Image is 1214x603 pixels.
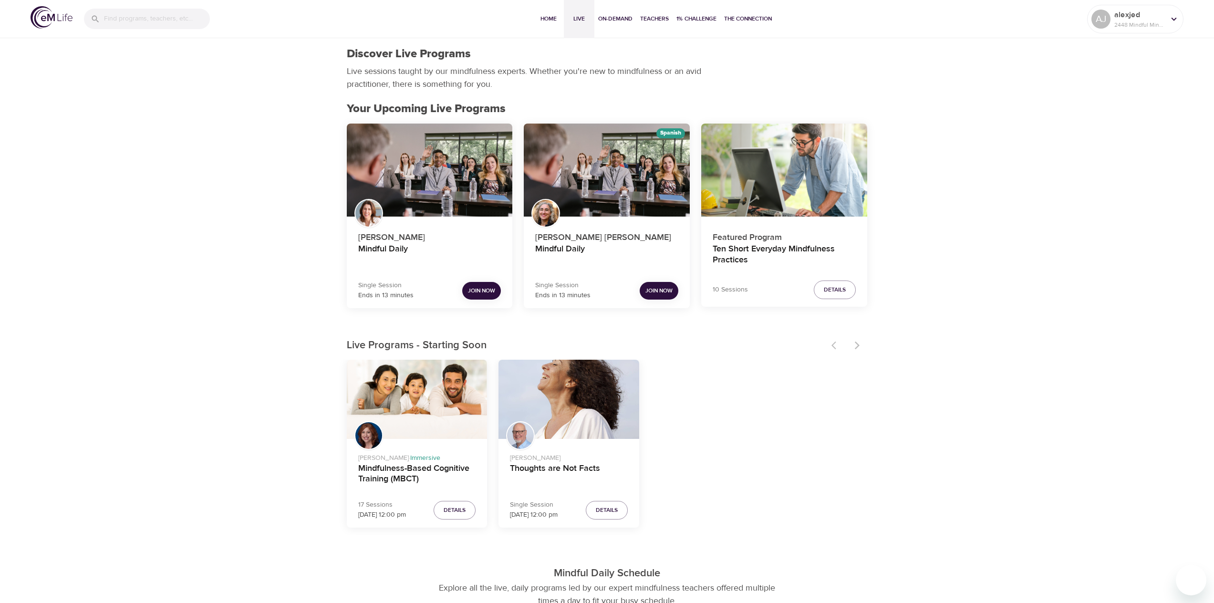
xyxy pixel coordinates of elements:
p: [PERSON_NAME] [PERSON_NAME] [535,227,678,244]
span: Details [444,505,466,515]
h1: Discover Live Programs [347,47,471,61]
input: Find programs, teachers, etc... [104,9,210,29]
p: 2448 Mindful Minutes [1114,21,1165,29]
span: Details [596,505,618,515]
span: Join Now [468,286,495,296]
p: Ends in 13 minutes [535,291,591,301]
button: Ten Short Everyday Mindfulness Practices [701,124,867,217]
button: Details [814,281,856,299]
p: [DATE] 12:00 pm [510,510,558,520]
h4: Mindful Daily [535,244,678,267]
span: Live [568,14,591,24]
h4: Mindful Daily [358,244,501,267]
span: Home [537,14,560,24]
button: Thoughts are Not Facts [498,360,639,439]
p: Single Session [510,500,558,510]
button: Join Now [462,282,501,300]
p: [PERSON_NAME] [358,227,501,244]
span: Immersive [410,454,440,462]
button: Details [586,501,628,520]
span: 1% Challenge [676,14,716,24]
h4: Mindfulness-Based Cognitive Training (MBCT) [358,463,476,486]
p: Ends in 13 minutes [358,291,414,301]
p: alexjed [1114,9,1165,21]
p: Live Programs - Starting Soon [347,338,826,353]
span: Teachers [640,14,669,24]
p: [PERSON_NAME] [510,449,628,463]
p: [PERSON_NAME] · [358,449,476,463]
h2: Your Upcoming Live Programs [347,102,868,116]
div: AJ [1091,10,1110,29]
span: Details [824,285,846,295]
button: Mindful Daily [347,124,513,217]
button: Mindful Daily [524,124,690,217]
p: 17 Sessions [358,500,406,510]
span: The Connection [724,14,772,24]
p: Featured Program [713,227,856,244]
p: Single Session [358,281,414,291]
img: logo [31,6,73,29]
span: On-Demand [598,14,633,24]
iframe: Button to launch messaging window [1176,565,1206,595]
button: Mindfulness-Based Cognitive Training (MBCT) [347,360,488,439]
p: [DATE] 12:00 pm [358,510,406,520]
p: 10 Sessions [713,285,748,295]
p: Live sessions taught by our mindfulness experts. Whether you're new to mindfulness or an avid pra... [347,65,705,91]
h4: Ten Short Everyday Mindfulness Practices [713,244,856,267]
h4: Thoughts are Not Facts [510,463,628,486]
p: Single Session [535,281,591,291]
span: Join Now [645,286,673,296]
p: Mindful Daily Schedule [339,566,875,582]
div: The episodes in this programs will be in Spanish [656,128,685,138]
button: Join Now [640,282,678,300]
button: Details [434,501,476,520]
